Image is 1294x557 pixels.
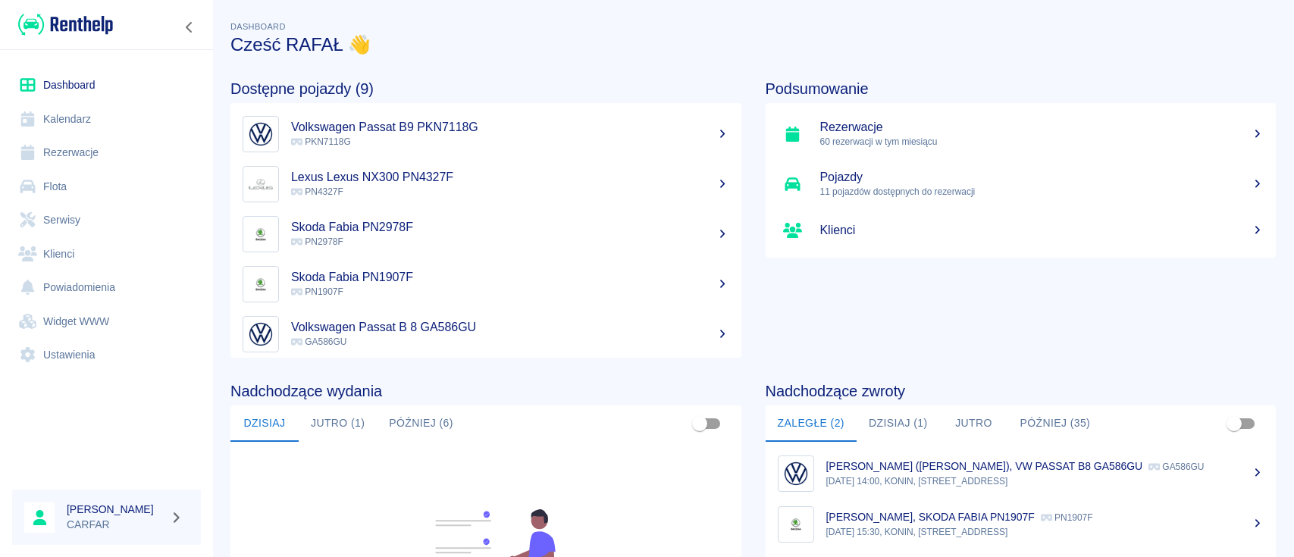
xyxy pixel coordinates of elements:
[820,135,1264,149] p: 60 rezerwacji w tym miesiącu
[291,120,729,135] h5: Volkswagen Passat B9 PKN7118G
[826,511,1035,523] p: [PERSON_NAME], SKODA FABIA PN1907F
[291,236,343,247] span: PN2978F
[291,136,351,147] span: PKN7118G
[12,136,201,170] a: Rezerwacje
[826,474,1264,488] p: [DATE] 14:00, KONIN, [STREET_ADDRESS]
[782,459,810,488] img: Image
[291,270,729,285] h5: Skoda Fabia PN1907F
[766,209,1277,252] a: Klienci
[230,109,741,159] a: ImageVolkswagen Passat B9 PKN7118G PKN7118G
[12,271,201,305] a: Powiadomienia
[766,382,1277,400] h4: Nadchodzące zwroty
[291,320,729,335] h5: Volkswagen Passat B 8 GA586GU
[67,502,164,517] h6: [PERSON_NAME]
[12,102,201,136] a: Kalendarz
[230,22,286,31] span: Dashboard
[18,12,113,37] img: Renthelp logo
[12,305,201,339] a: Widget WWW
[291,170,729,185] h5: Lexus Lexus NX300 PN4327F
[12,237,201,271] a: Klienci
[230,209,741,259] a: ImageSkoda Fabia PN2978F PN2978F
[685,409,714,438] span: Pokaż przypisane tylko do mnie
[230,382,741,400] h4: Nadchodzące wydania
[291,286,343,297] span: PN1907F
[246,320,275,349] img: Image
[12,338,201,372] a: Ustawienia
[12,170,201,204] a: Flota
[826,525,1264,539] p: [DATE] 15:30, KONIN, [STREET_ADDRESS]
[246,270,275,299] img: Image
[12,12,113,37] a: Renthelp logo
[230,405,299,442] button: Dzisiaj
[766,159,1277,209] a: Pojazdy11 pojazdów dostępnych do rezerwacji
[230,309,741,359] a: ImageVolkswagen Passat B 8 GA586GU GA586GU
[291,220,729,235] h5: Skoda Fabia PN2978F
[826,460,1143,472] p: [PERSON_NAME] ([PERSON_NAME]), VW PASSAT B8 GA586GU
[1007,405,1102,442] button: Później (35)
[820,120,1264,135] h5: Rezerwacje
[766,499,1277,549] a: Image[PERSON_NAME], SKODA FABIA PN1907F PN1907F[DATE] 15:30, KONIN, [STREET_ADDRESS]
[230,34,1276,55] h3: Cześć RAFAŁ 👋
[1041,512,1093,523] p: PN1907F
[857,405,940,442] button: Dzisiaj (1)
[230,159,741,209] a: ImageLexus Lexus NX300 PN4327F PN4327F
[766,448,1277,499] a: Image[PERSON_NAME] ([PERSON_NAME]), VW PASSAT B8 GA586GU GA586GU[DATE] 14:00, KONIN, [STREET_ADDR...
[1148,462,1204,472] p: GA586GU
[291,186,343,197] span: PN4327F
[230,259,741,309] a: ImageSkoda Fabia PN1907F PN1907F
[820,223,1264,238] h5: Klienci
[246,220,275,249] img: Image
[67,517,164,533] p: CARFAR
[246,120,275,149] img: Image
[178,17,201,37] button: Zwiń nawigację
[820,170,1264,185] h5: Pojazdy
[230,80,741,98] h4: Dostępne pojazdy (9)
[377,405,465,442] button: Później (6)
[766,405,857,442] button: Zaległe (2)
[939,405,1007,442] button: Jutro
[1220,409,1249,438] span: Pokaż przypisane tylko do mnie
[246,170,275,199] img: Image
[766,109,1277,159] a: Rezerwacje60 rezerwacji w tym miesiącu
[12,203,201,237] a: Serwisy
[291,336,346,347] span: GA586GU
[782,510,810,539] img: Image
[12,68,201,102] a: Dashboard
[299,405,377,442] button: Jutro (1)
[766,80,1277,98] h4: Podsumowanie
[820,185,1264,199] p: 11 pojazdów dostępnych do rezerwacji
